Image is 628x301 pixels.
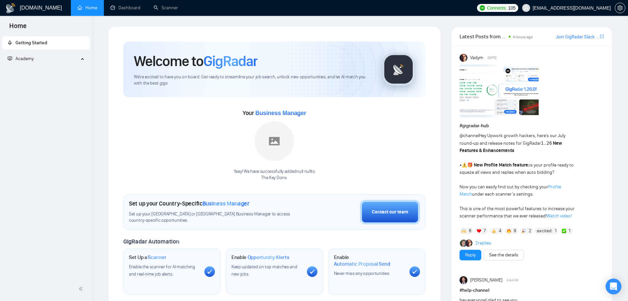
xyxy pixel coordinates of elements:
[234,175,315,181] p: The Key Dons .
[460,133,479,138] span: @channel
[541,140,552,146] code: 1.26
[8,40,12,45] span: rocket
[569,228,570,234] span: 1
[555,228,556,234] span: 1
[8,56,12,61] span: fund-projection-screen
[507,277,519,283] span: 4:44 AM
[524,6,528,10] span: user
[487,4,507,12] span: Connects:
[15,56,34,61] span: Academy
[382,53,415,86] img: gigradar-logo.png
[460,54,467,62] img: Vadym
[134,74,372,87] span: We're excited to have you on board. Get ready to streamline your job search, unlock new opportuni...
[5,3,16,14] img: logo
[203,52,257,70] span: GigRadar
[600,33,604,40] a: export
[547,213,572,219] a: Watch video!
[202,200,250,207] span: Business Manager
[77,5,97,11] a: homeHome
[508,4,515,12] span: 105
[129,264,195,277] span: Enable the scanner for AI matching and real-time job alerts.
[513,35,533,39] span: 4 hours ago
[536,227,553,235] span: :excited:
[529,228,531,234] span: 2
[255,110,306,116] span: Business Manager
[600,34,604,39] span: export
[110,5,140,11] a: dashboardDashboard
[484,250,524,260] button: See the details
[469,228,471,234] span: 8
[460,32,507,41] span: Latest Posts from the GigRadar Community
[129,211,304,224] span: Set up your [GEOGRAPHIC_DATA] or [GEOGRAPHIC_DATA] Business Manager to access country-specific op...
[470,277,502,284] span: [PERSON_NAME]
[465,251,476,259] a: Reply
[4,21,32,35] span: Home
[154,5,178,11] a: searchScanner
[460,240,467,247] img: Alex B
[2,36,90,50] li: Getting Started
[234,169,315,181] div: Yaay! We have successfully added null null to
[460,64,539,117] img: F09AC4U7ATU-image.png
[78,285,85,292] span: double-left
[462,229,466,233] img: 🙌
[562,229,566,233] img: ✅
[231,254,289,261] h1: Enable
[254,121,294,161] img: placeholder.png
[475,240,491,246] a: 2replies
[615,3,625,13] button: setting
[15,40,47,46] span: Getting Started
[248,254,289,261] span: Opportunity Alerts
[514,228,516,234] span: 9
[615,5,625,11] span: setting
[522,229,526,233] img: 🎉
[467,162,473,168] span: 🎁
[480,5,485,11] img: upwork-logo.png
[129,254,166,261] h1: Set Up a
[460,287,604,294] h1: # help-channel
[460,276,467,284] img: Juan Peredo
[123,238,179,245] span: GigRadar Automation
[334,271,390,276] span: Never miss any opportunities.
[507,229,511,233] img: 🔥
[477,229,481,233] img: ❤️
[460,250,481,260] button: Reply
[8,56,34,61] span: Academy
[334,261,390,267] span: Automatic Proposal Send
[488,55,496,61] span: [DATE]
[492,229,496,233] img: 👍
[372,208,408,216] div: Contact our team
[499,228,501,234] span: 4
[460,122,604,130] h1: # gigradar-hub
[462,162,467,168] span: ⚠️
[474,162,529,168] strong: New Profile Match feature:
[231,264,297,277] span: Keep updated on top matches and new jobs.
[360,200,420,224] button: Contact our team
[134,52,257,70] h1: Welcome to
[129,200,250,207] h1: Set up your Country-Specific
[470,54,483,61] span: Vadym
[606,279,621,294] div: Open Intercom Messenger
[243,109,306,117] span: Your
[489,251,518,259] a: See the details
[615,5,625,11] a: setting
[556,33,599,41] a: Join GigRadar Slack Community
[484,228,486,234] span: 7
[334,254,404,267] h1: Enable
[148,254,166,261] span: Scanner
